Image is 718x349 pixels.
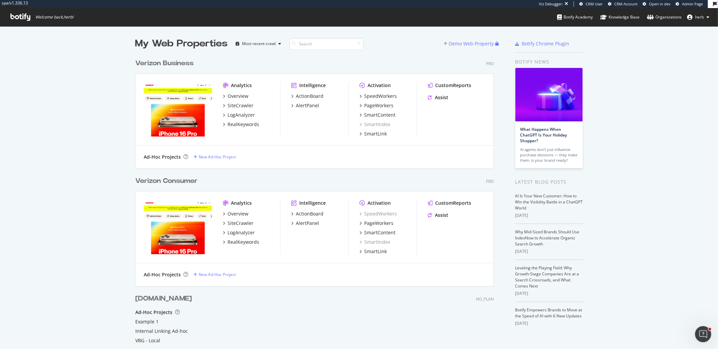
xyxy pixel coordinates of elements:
[515,58,583,66] div: Botify news
[435,82,471,89] div: CustomReports
[364,102,394,109] div: PageWorkers
[643,1,671,7] a: Open in dev
[135,176,198,186] div: Verizon Consumer
[444,41,495,46] a: Demo Web Property
[608,1,638,7] a: CRM Account
[435,212,448,219] div: Assist
[515,68,583,121] img: What Happens When ChatGPT Is Your Holiday Shopper?
[299,82,326,89] div: Intelligence
[647,8,682,26] a: Organizations
[364,112,396,118] div: SmartContent
[360,112,396,118] a: SmartContent
[586,1,603,6] span: CRM User
[428,82,471,89] a: CustomReports
[296,102,319,109] div: AlertPanel
[296,93,323,100] div: ActionBoard
[291,220,319,227] a: AlertPanel
[515,229,580,247] a: Why Mid-Sized Brands Should Use IndexNow to Accelerate Organic Search Growth
[486,61,494,67] div: Pro
[296,210,323,217] div: ActionBoard
[223,121,259,128] a: RealKeywords
[242,42,276,46] div: Most recent crawl
[360,102,394,109] a: PageWorkers
[515,178,583,186] div: Latest Blog Posts
[360,210,397,217] a: SpeedWorkers
[144,154,181,160] div: Ad-Hoc Projects
[135,328,188,335] a: Internal Linking Ad-hoc
[435,94,448,101] div: Assist
[364,220,394,227] div: PageWorkers
[231,82,252,89] div: Analytics
[579,1,603,7] a: CRM User
[449,40,494,47] div: Demo Web Property
[364,130,387,137] div: SmartLink
[515,248,583,255] div: [DATE]
[515,265,579,289] a: Leveling the Playing Field: Why Growth-Stage Companies Are at a Search Crossroads, and What Comes...
[360,248,387,255] a: SmartLink
[364,229,396,236] div: SmartContent
[428,200,471,206] a: CustomReports
[515,307,582,319] a: Botify Empowers Brands to Move at the Speed of AI with 6 New Updates
[135,309,172,316] div: Ad-Hoc Projects
[368,200,391,206] div: Activation
[291,210,323,217] a: ActionBoard
[682,12,715,23] button: herb
[368,82,391,89] div: Activation
[695,14,704,20] span: herb
[289,38,364,50] input: Search
[228,93,248,100] div: Overview
[360,220,394,227] a: PageWorkers
[600,8,640,26] a: Knowledge Base
[228,210,248,217] div: Overview
[291,102,319,109] a: AlertPanel
[135,59,196,68] a: Verizon Business
[520,147,578,163] div: AI agents don’t just influence purchase decisions — they make them. Is your brand ready?
[486,179,494,184] div: Pro
[364,248,387,255] div: SmartLink
[231,200,252,206] div: Analytics
[364,93,397,100] div: SpeedWorkers
[649,1,671,6] span: Open in dev
[199,272,236,277] div: New Ad-Hoc Project
[522,40,570,47] div: Botify Chrome Plugin
[539,1,563,7] div: Viz Debugger:
[135,337,160,344] a: VBG - Local
[223,93,248,100] a: Overview
[614,1,638,6] span: CRM Account
[296,220,319,227] div: AlertPanel
[233,38,284,49] button: Most recent crawl
[228,102,253,109] div: SiteCrawler
[515,40,570,47] a: Botify Chrome Plugin
[135,59,194,68] div: Verizon Business
[682,1,703,6] span: Admin Page
[223,229,255,236] a: LogAnalyzer
[520,126,567,144] a: What Happens When ChatGPT Is Your Holiday Shopper?
[360,130,387,137] a: SmartLink
[360,93,397,100] a: SpeedWorkers
[228,112,255,118] div: LogAnalyzer
[476,296,494,302] div: NO_PLAN
[647,14,682,21] div: Organizations
[223,102,253,109] a: SiteCrawler
[557,8,593,26] a: Botify Academy
[228,220,253,227] div: SiteCrawler
[144,82,212,137] img: Verizon.com/business
[135,37,228,50] div: My Web Properties
[135,318,159,325] a: Example 1
[676,1,703,7] a: Admin Page
[223,220,253,227] a: SiteCrawler
[291,93,323,100] a: ActionBoard
[360,121,390,128] div: SmartIndex
[144,200,212,254] img: verizon.com
[223,112,255,118] a: LogAnalyzer
[515,320,583,326] div: [DATE]
[428,94,448,101] a: Assist
[695,326,711,342] iframe: Intercom live chat
[600,14,640,21] div: Knowledge Base
[199,154,236,160] div: New Ad-Hoc Project
[515,193,583,211] a: AI Is Your New Customer: How to Win the Visibility Battle in a ChatGPT World
[435,200,471,206] div: CustomReports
